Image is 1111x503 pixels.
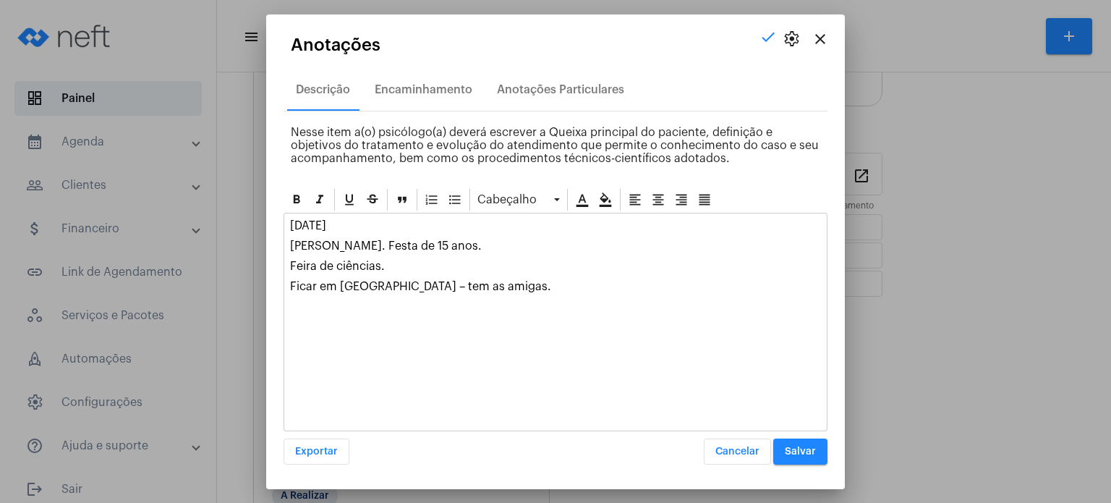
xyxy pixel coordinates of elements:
[497,83,624,96] div: Anotações Particulares
[362,189,383,211] div: Strike
[773,439,827,465] button: Salvar
[291,127,819,164] span: Nesse item a(o) psicólogo(a) deverá escrever a Queixa principal do paciente, definição e objetivo...
[295,447,338,457] span: Exportar
[375,83,472,96] div: Encaminhamento
[595,189,616,211] div: Cor de fundo
[290,240,821,253] p: [PERSON_NAME]. Festa de 15 anos.
[647,189,669,211] div: Alinhar ao centro
[290,260,821,273] p: Feira de ciências.
[286,189,307,211] div: Negrito
[290,219,821,232] p: [DATE]
[777,25,806,54] button: settings
[284,439,349,465] button: Exportar
[339,189,360,211] div: Sublinhado
[391,189,413,211] div: Blockquote
[474,189,563,211] div: Cabeçalho
[444,189,466,211] div: Bullet List
[704,439,771,465] button: Cancelar
[759,28,777,46] mat-icon: check
[296,83,350,96] div: Descrição
[421,189,443,211] div: Ordered List
[715,447,759,457] span: Cancelar
[624,189,646,211] div: Alinhar à esquerda
[671,189,692,211] div: Alinhar à direita
[291,35,380,54] span: Anotações
[812,30,829,48] mat-icon: close
[309,189,331,211] div: Itálico
[783,30,800,48] span: settings
[571,189,593,211] div: Cor do texto
[290,280,821,293] p: Ficar em [GEOGRAPHIC_DATA] – tem as amigas.
[694,189,715,211] div: Alinhar justificado
[785,447,816,457] span: Salvar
